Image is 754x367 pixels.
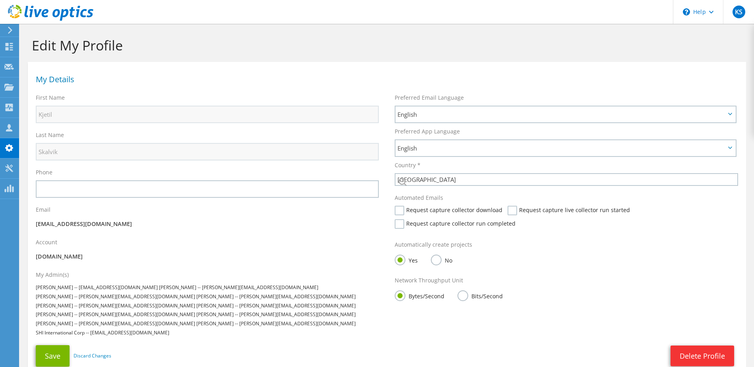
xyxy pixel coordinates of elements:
[36,238,57,246] label: Account
[36,271,69,279] label: My Admin(s)
[36,345,70,367] button: Save
[395,241,472,249] label: Automatically create projects
[395,194,443,202] label: Automated Emails
[457,290,503,300] label: Bits/Second
[36,293,195,300] span: [PERSON_NAME] -- [PERSON_NAME][EMAIL_ADDRESS][DOMAIN_NAME]
[36,94,65,102] label: First Name
[683,8,690,15] svg: \n
[395,206,502,215] label: Request capture collector download
[36,168,52,176] label: Phone
[36,311,195,318] span: [PERSON_NAME] -- [PERSON_NAME][EMAIL_ADDRESS][DOMAIN_NAME]
[733,6,745,18] span: KS
[671,346,734,366] a: Delete Profile
[196,320,356,327] span: [PERSON_NAME] -- [PERSON_NAME][EMAIL_ADDRESS][DOMAIN_NAME]
[36,284,158,291] span: [PERSON_NAME] -- [EMAIL_ADDRESS][DOMAIN_NAME]
[36,320,195,327] span: [PERSON_NAME] -- [PERSON_NAME][EMAIL_ADDRESS][DOMAIN_NAME]
[508,206,630,215] label: Request capture live collector run started
[395,219,516,229] label: Request capture collector run completed
[395,290,444,300] label: Bytes/Second
[397,143,725,153] span: English
[395,255,418,265] label: Yes
[36,329,169,336] span: SHI International Corp -- [EMAIL_ADDRESS][DOMAIN_NAME]
[36,131,64,139] label: Last Name
[196,302,356,309] span: [PERSON_NAME] -- [PERSON_NAME][EMAIL_ADDRESS][DOMAIN_NAME]
[36,220,379,228] p: [EMAIL_ADDRESS][DOMAIN_NAME]
[431,255,452,265] label: No
[395,127,460,135] label: Preferred App Language
[395,276,463,284] label: Network Throughput Unit
[32,37,738,54] h1: Edit My Profile
[36,206,50,214] label: Email
[36,252,379,261] p: [DOMAIN_NAME]
[196,293,356,300] span: [PERSON_NAME] -- [PERSON_NAME][EMAIL_ADDRESS][DOMAIN_NAME]
[196,311,356,318] span: [PERSON_NAME] -- [PERSON_NAME][EMAIL_ADDRESS][DOMAIN_NAME]
[395,94,464,102] label: Preferred Email Language
[74,352,111,360] a: Discard Changes
[36,75,734,83] h1: My Details
[395,161,421,169] label: Country *
[397,110,725,119] span: English
[159,284,318,291] span: [PERSON_NAME] -- [PERSON_NAME][EMAIL_ADDRESS][DOMAIN_NAME]
[36,302,195,309] span: [PERSON_NAME] -- [PERSON_NAME][EMAIL_ADDRESS][DOMAIN_NAME]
